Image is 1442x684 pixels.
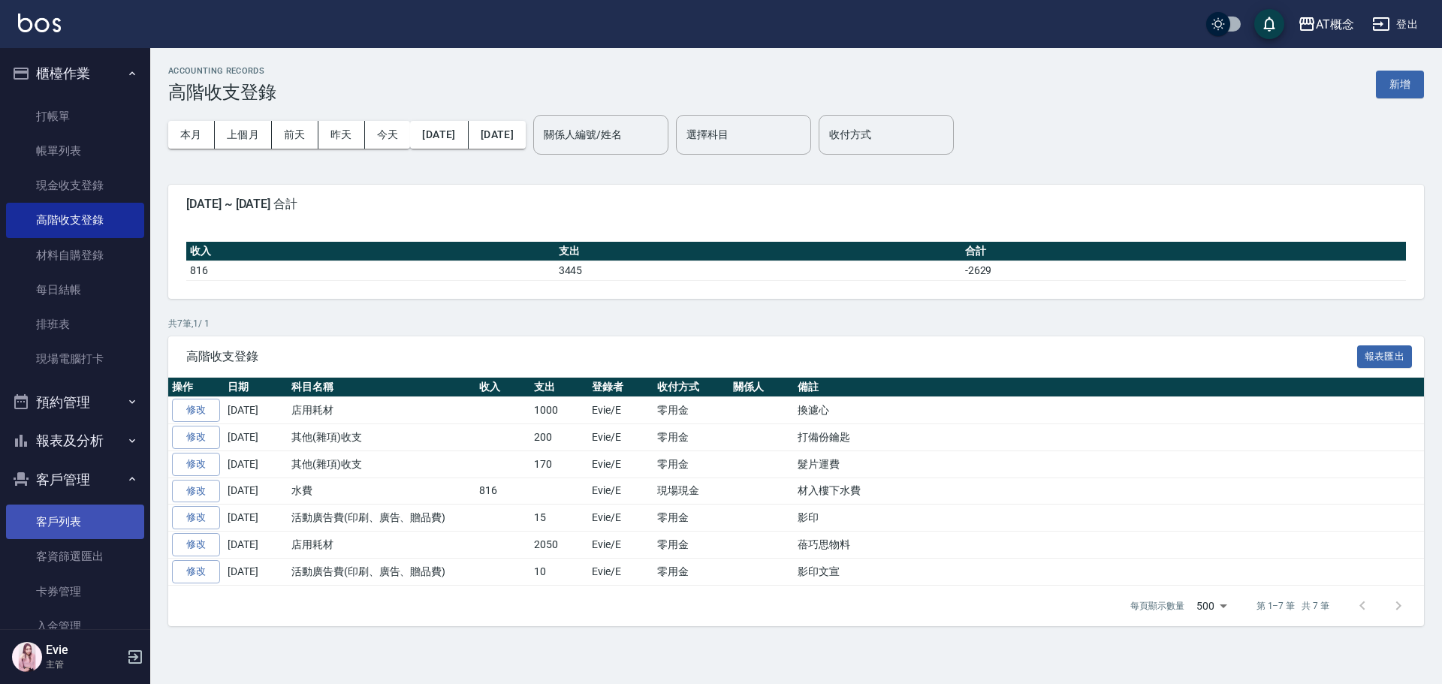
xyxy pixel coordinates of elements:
[469,121,526,149] button: [DATE]
[186,349,1357,364] span: 高階收支登錄
[588,378,653,397] th: 登錄者
[172,506,220,529] a: 修改
[794,378,1424,397] th: 備註
[961,261,1406,280] td: -2629
[288,397,475,424] td: 店用耗材
[1292,9,1360,40] button: AT概念
[6,203,144,237] a: 高階收支登錄
[1130,599,1184,613] p: 每頁顯示數量
[588,450,653,478] td: Evie/E
[288,478,475,505] td: 水費
[530,378,588,397] th: 支出
[475,478,530,505] td: 816
[1357,345,1413,369] button: 報表匯出
[1316,15,1354,34] div: AT概念
[172,533,220,556] a: 修改
[168,82,276,103] h3: 高階收支登錄
[530,505,588,532] td: 15
[168,121,215,149] button: 本月
[172,399,220,422] a: 修改
[224,378,288,397] th: 日期
[653,378,729,397] th: 收付方式
[1357,348,1413,363] a: 報表匯出
[530,397,588,424] td: 1000
[6,134,144,168] a: 帳單列表
[168,66,276,76] h2: ACCOUNTING RECORDS
[6,383,144,422] button: 預約管理
[588,505,653,532] td: Evie/E
[794,397,1424,424] td: 換濾心
[6,609,144,643] a: 入金管理
[794,478,1424,505] td: 材入樓下水費
[653,532,729,559] td: 零用金
[653,558,729,585] td: 零用金
[172,453,220,476] a: 修改
[288,378,475,397] th: 科目名稱
[224,478,288,505] td: [DATE]
[288,505,475,532] td: 活動廣告費(印刷、廣告、贈品費)
[288,558,475,585] td: 活動廣告費(印刷、廣告、贈品費)
[6,342,144,376] a: 現場電腦打卡
[6,307,144,342] a: 排班表
[555,261,961,280] td: 3445
[530,450,588,478] td: 170
[653,424,729,451] td: 零用金
[288,424,475,451] td: 其他(雜項)收支
[318,121,365,149] button: 昨天
[12,642,42,672] img: Person
[475,378,530,397] th: 收入
[6,574,144,609] a: 卡券管理
[530,532,588,559] td: 2050
[1376,71,1424,98] button: 新增
[186,197,1406,212] span: [DATE] ~ [DATE] 合計
[588,397,653,424] td: Evie/E
[530,558,588,585] td: 10
[588,558,653,585] td: Evie/E
[172,560,220,583] a: 修改
[6,168,144,203] a: 現金收支登錄
[961,242,1406,261] th: 合計
[168,317,1424,330] p: 共 7 筆, 1 / 1
[215,121,272,149] button: 上個月
[410,121,468,149] button: [DATE]
[794,532,1424,559] td: 蓓巧思物料
[588,478,653,505] td: Evie/E
[1254,9,1284,39] button: save
[365,121,411,149] button: 今天
[6,99,144,134] a: 打帳單
[588,532,653,559] td: Evie/E
[794,558,1424,585] td: 影印文宣
[172,480,220,503] a: 修改
[1256,599,1329,613] p: 第 1–7 筆 共 7 筆
[653,397,729,424] td: 零用金
[653,478,729,505] td: 現場現金
[794,424,1424,451] td: 打備份鑰匙
[172,426,220,449] a: 修改
[653,450,729,478] td: 零用金
[794,450,1424,478] td: 髮片運費
[6,238,144,273] a: 材料自購登錄
[794,505,1424,532] td: 影印
[272,121,318,149] button: 前天
[6,539,144,574] a: 客資篩選匯出
[18,14,61,32] img: Logo
[46,658,122,671] p: 主管
[186,242,555,261] th: 收入
[224,532,288,559] td: [DATE]
[6,460,144,499] button: 客戶管理
[288,450,475,478] td: 其他(雜項)收支
[653,505,729,532] td: 零用金
[224,424,288,451] td: [DATE]
[6,54,144,93] button: 櫃檯作業
[530,424,588,451] td: 200
[46,643,122,658] h5: Evie
[224,450,288,478] td: [DATE]
[555,242,961,261] th: 支出
[6,273,144,307] a: 每日結帳
[6,505,144,539] a: 客戶列表
[288,532,475,559] td: 店用耗材
[1366,11,1424,38] button: 登出
[1190,586,1232,626] div: 500
[588,424,653,451] td: Evie/E
[168,378,224,397] th: 操作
